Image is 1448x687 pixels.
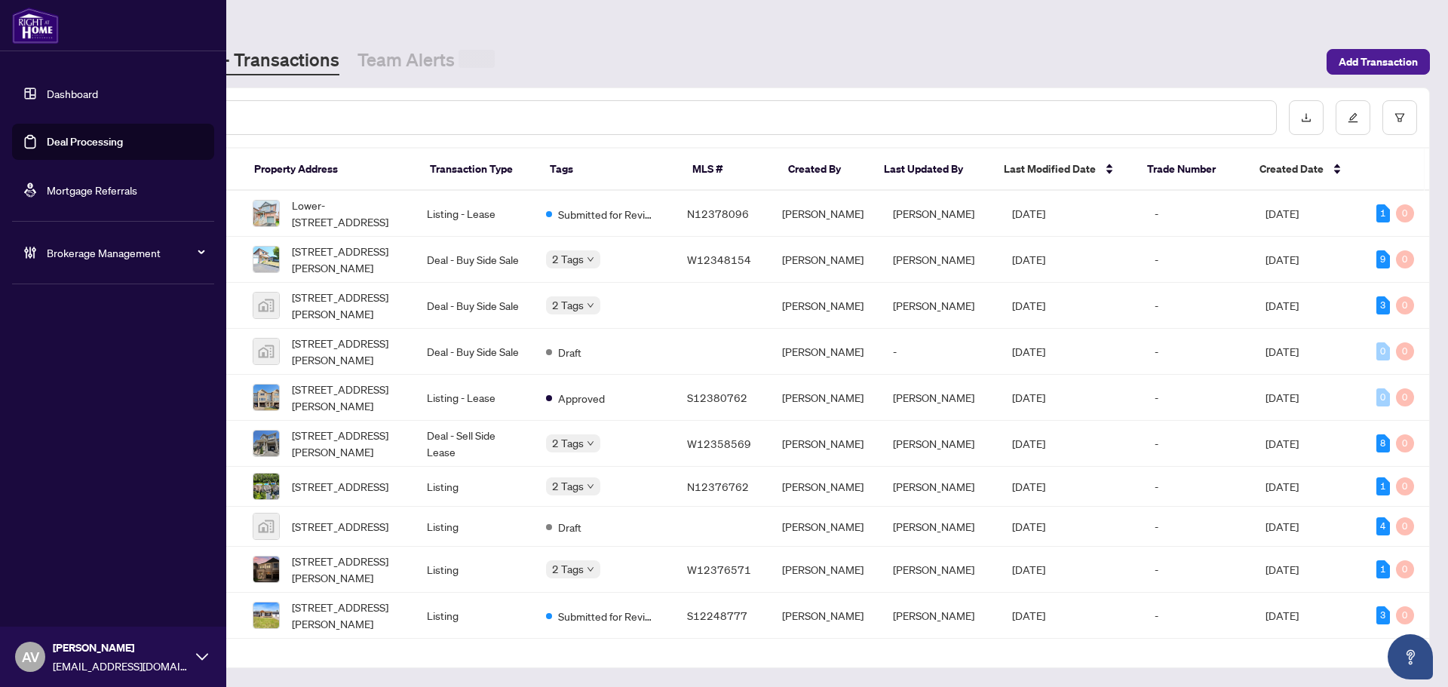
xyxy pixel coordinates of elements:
[1376,204,1390,222] div: 1
[1348,112,1358,123] span: edit
[1327,49,1430,75] button: Add Transaction
[253,557,279,582] img: thumbnail-img
[1265,299,1299,312] span: [DATE]
[1143,593,1253,639] td: -
[1247,149,1359,191] th: Created Date
[1336,100,1370,135] button: edit
[1339,50,1418,74] span: Add Transaction
[782,253,864,266] span: [PERSON_NAME]
[782,609,864,622] span: [PERSON_NAME]
[558,608,656,624] span: Submitted for Review
[1376,296,1390,314] div: 3
[415,191,534,237] td: Listing - Lease
[1265,563,1299,576] span: [DATE]
[782,437,864,450] span: [PERSON_NAME]
[1388,634,1433,679] button: Open asap
[1265,253,1299,266] span: [DATE]
[418,149,538,191] th: Transaction Type
[687,480,749,493] span: N12376762
[782,563,864,576] span: [PERSON_NAME]
[415,283,534,329] td: Deal - Buy Side Sale
[587,566,594,573] span: down
[1301,112,1311,123] span: download
[680,149,776,191] th: MLS #
[1396,296,1414,314] div: 0
[587,302,594,309] span: down
[881,421,1000,467] td: [PERSON_NAME]
[1143,547,1253,593] td: -
[1143,283,1253,329] td: -
[538,149,680,191] th: Tags
[1143,237,1253,283] td: -
[242,149,418,191] th: Property Address
[1265,391,1299,404] span: [DATE]
[292,427,403,460] span: [STREET_ADDRESS][PERSON_NAME]
[1396,388,1414,406] div: 0
[782,480,864,493] span: [PERSON_NAME]
[1012,253,1045,266] span: [DATE]
[1265,520,1299,533] span: [DATE]
[782,345,864,358] span: [PERSON_NAME]
[687,391,747,404] span: S12380762
[687,609,747,622] span: S12248777
[415,375,534,421] td: Listing - Lease
[558,390,605,406] span: Approved
[1265,437,1299,450] span: [DATE]
[872,149,992,191] th: Last Updated By
[881,237,1000,283] td: [PERSON_NAME]
[1396,204,1414,222] div: 0
[587,256,594,263] span: down
[253,293,279,318] img: thumbnail-img
[992,149,1136,191] th: Last Modified Date
[47,244,204,261] span: Brokerage Management
[415,237,534,283] td: Deal - Buy Side Sale
[552,250,584,268] span: 2 Tags
[1396,250,1414,268] div: 0
[587,483,594,490] span: down
[1396,560,1414,578] div: 0
[1265,480,1299,493] span: [DATE]
[881,329,1000,375] td: -
[1382,100,1417,135] button: filter
[1012,520,1045,533] span: [DATE]
[47,183,137,197] a: Mortgage Referrals
[1135,149,1247,191] th: Trade Number
[1376,560,1390,578] div: 1
[1143,191,1253,237] td: -
[415,593,534,639] td: Listing
[1012,437,1045,450] span: [DATE]
[1376,477,1390,495] div: 1
[687,437,751,450] span: W12358569
[1376,606,1390,624] div: 3
[292,381,403,414] span: [STREET_ADDRESS][PERSON_NAME]
[47,87,98,100] a: Dashboard
[881,375,1000,421] td: [PERSON_NAME]
[1143,507,1253,547] td: -
[253,247,279,272] img: thumbnail-img
[782,391,864,404] span: [PERSON_NAME]
[1396,606,1414,624] div: 0
[1376,388,1390,406] div: 0
[1396,342,1414,360] div: 0
[1376,517,1390,535] div: 4
[1012,207,1045,220] span: [DATE]
[687,207,749,220] span: N12378096
[552,477,584,495] span: 2 Tags
[1012,480,1045,493] span: [DATE]
[1376,342,1390,360] div: 0
[881,507,1000,547] td: [PERSON_NAME]
[782,520,864,533] span: [PERSON_NAME]
[415,507,534,547] td: Listing
[253,474,279,499] img: thumbnail-img
[552,296,584,314] span: 2 Tags
[1143,375,1253,421] td: -
[558,519,581,535] span: Draft
[1143,421,1253,467] td: -
[292,518,388,535] span: [STREET_ADDRESS]
[1265,609,1299,622] span: [DATE]
[776,149,872,191] th: Created By
[47,135,123,149] a: Deal Processing
[253,431,279,456] img: thumbnail-img
[415,329,534,375] td: Deal - Buy Side Sale
[292,478,388,495] span: [STREET_ADDRESS]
